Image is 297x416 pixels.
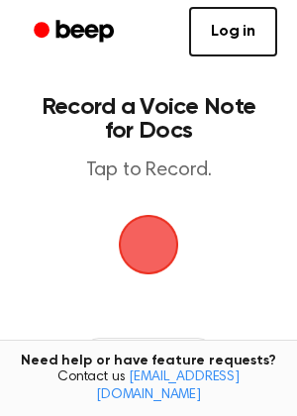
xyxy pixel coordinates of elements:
a: [EMAIL_ADDRESS][DOMAIN_NAME] [96,370,240,402]
h1: Record a Voice Note for Docs [36,95,261,143]
a: Log in [189,7,277,56]
p: Tap to Record. [36,158,261,183]
a: Beep [20,13,132,52]
button: Recording History [83,338,214,369]
span: Contact us [12,369,285,404]
button: Beep Logo [119,215,178,274]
